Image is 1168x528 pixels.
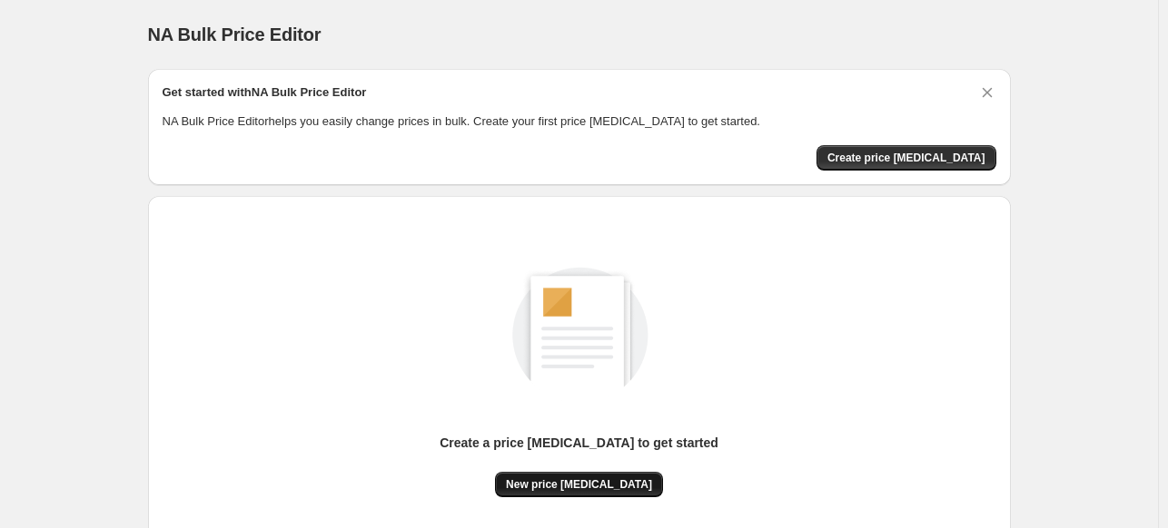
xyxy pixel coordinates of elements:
button: Create price change job [817,145,996,171]
span: NA Bulk Price Editor [148,24,322,44]
button: Dismiss card [978,83,996,102]
span: Create price [MEDICAL_DATA] [827,151,985,165]
span: New price [MEDICAL_DATA] [506,477,652,492]
h2: Get started with NA Bulk Price Editor [163,83,367,102]
button: New price [MEDICAL_DATA] [495,472,663,497]
p: NA Bulk Price Editor helps you easily change prices in bulk. Create your first price [MEDICAL_DAT... [163,112,996,131]
p: Create a price [MEDICAL_DATA] to get started [440,434,718,452]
